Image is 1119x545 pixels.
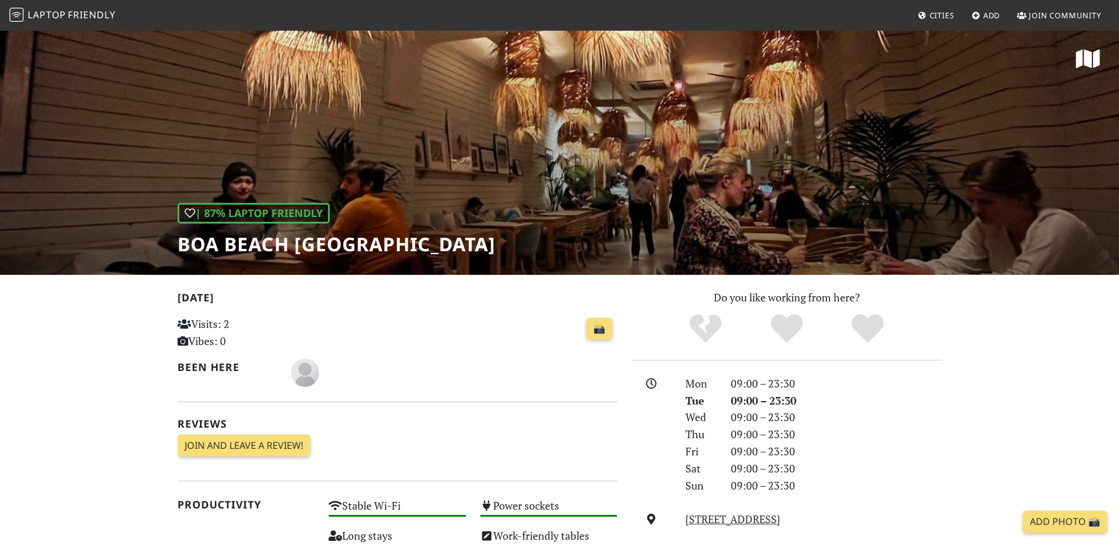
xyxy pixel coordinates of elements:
h2: Productivity [178,498,315,511]
a: Add [967,5,1005,26]
span: Join Community [1029,10,1101,21]
span: Cities [930,10,954,21]
div: Thu [678,426,723,443]
p: Visits: 2 Vibes: 0 [178,316,315,350]
a: LaptopFriendly LaptopFriendly [9,5,116,26]
a: Join Community [1012,5,1106,26]
p: Do you like working from here? [632,289,942,306]
div: Tue [678,392,723,409]
a: Add Photo 📸 [1023,511,1107,533]
a: 📸 [586,318,612,340]
span: Friendly [68,8,115,21]
div: Fri [678,443,723,460]
div: Mon [678,375,723,392]
div: Definitely! [827,313,908,345]
a: Join and leave a review! [178,435,310,457]
div: 09:00 – 23:30 [724,426,949,443]
img: blank-535327c66bd565773addf3077783bbfce4b00ec00e9fd257753287c682c7fa38.png [291,359,319,387]
div: 09:00 – 23:30 [724,375,949,392]
div: Stable Wi-Fi [321,496,473,526]
img: LaptopFriendly [9,8,24,22]
div: Sun [678,477,723,494]
a: Cities [913,5,959,26]
span: Laptop [28,8,66,21]
div: 09:00 – 23:30 [724,409,949,426]
h1: Boa Beach [GEOGRAPHIC_DATA] [178,233,495,255]
h2: Been here [178,361,277,373]
div: Yes [746,313,828,345]
div: | 87% Laptop Friendly [178,203,330,224]
div: 09:00 – 23:30 [724,443,949,460]
span: Kutay Ozdogru [291,365,319,379]
h2: Reviews [178,418,618,430]
div: 09:00 – 23:30 [724,392,949,409]
div: Sat [678,460,723,477]
a: [STREET_ADDRESS] [685,512,780,526]
h2: [DATE] [178,291,618,308]
div: No [665,313,746,345]
div: 09:00 – 23:30 [724,460,949,477]
div: Power sockets [473,496,625,526]
div: Wed [678,409,723,426]
span: Add [983,10,1000,21]
div: 09:00 – 23:30 [724,477,949,494]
